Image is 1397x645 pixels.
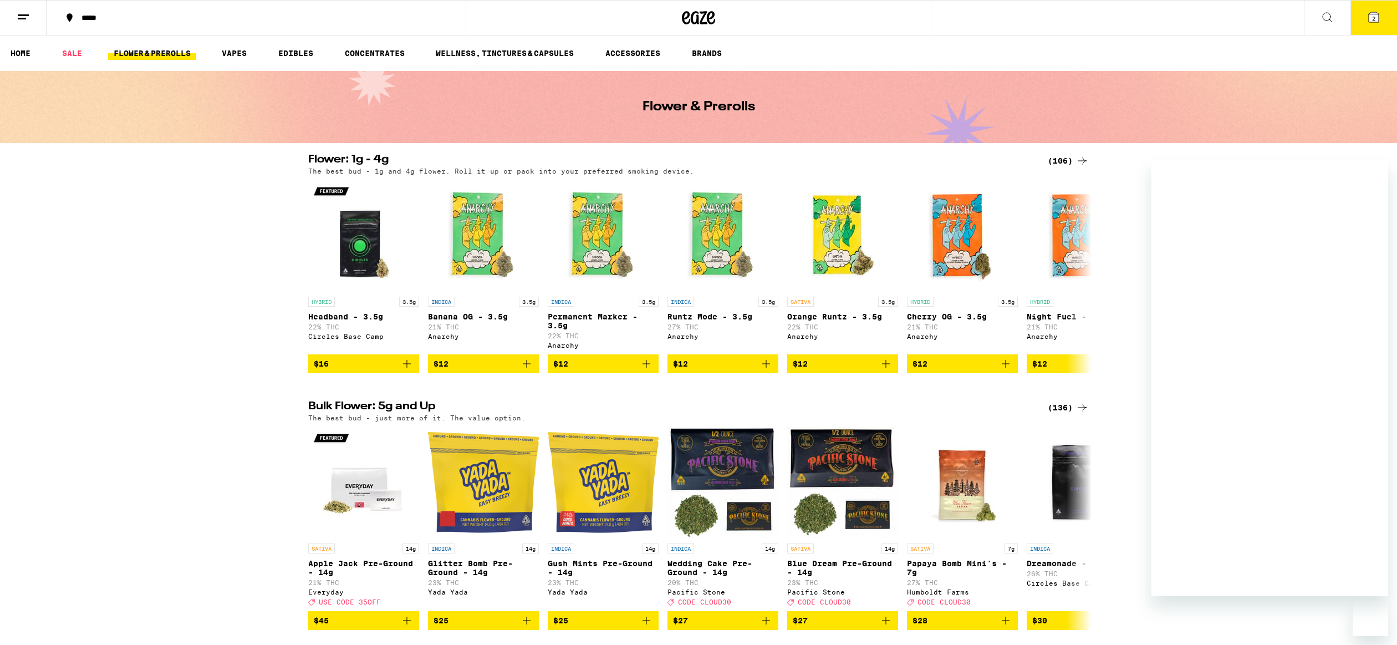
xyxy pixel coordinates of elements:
[428,312,539,321] p: Banana OG - 3.5g
[308,323,419,331] p: 22% THC
[1027,297,1053,307] p: HYBRID
[1027,354,1138,373] button: Add to bag
[308,427,419,611] a: Open page for Apple Jack Pre-Ground - 14g from Everyday
[308,588,419,596] div: Everyday
[667,323,778,331] p: 27% THC
[428,588,539,596] div: Yada Yada
[667,427,778,538] img: Pacific Stone - Wedding Cake Pre-Ground - 14g
[667,559,778,577] p: Wedding Cake Pre-Ground - 14g
[1372,15,1375,22] span: 2
[1027,312,1138,321] p: Night Fuel - 3.5g
[308,579,419,586] p: 21% THC
[907,544,934,553] p: SATIVA
[1032,616,1047,625] span: $30
[314,359,329,368] span: $16
[667,579,778,586] p: 20% THC
[881,544,898,553] p: 14g
[428,297,455,307] p: INDICA
[548,544,574,553] p: INDICA
[314,616,329,625] span: $45
[308,297,335,307] p: HYBRID
[308,333,419,340] div: Circles Base Camp
[678,598,731,606] span: CODE CLOUD30
[428,333,539,340] div: Anarchy
[787,297,814,307] p: SATIVA
[787,333,898,340] div: Anarchy
[428,427,539,538] img: Yada Yada - Glitter Bomb Pre-Ground - 14g
[907,611,1018,630] button: Add to bag
[643,100,755,114] h1: Flower & Prerolls
[548,611,659,630] button: Add to bag
[428,323,539,331] p: 21% THC
[912,359,927,368] span: $12
[1027,333,1138,340] div: Anarchy
[428,180,539,354] a: Open page for Banana OG - 3.5g from Anarchy
[548,579,659,586] p: 23% THC
[319,598,381,606] span: USE CODE 35OFF
[308,312,419,321] p: Headband - 3.5g
[1048,154,1089,167] a: (106)
[548,297,574,307] p: INDICA
[667,333,778,340] div: Anarchy
[1027,427,1138,538] img: Circles Base Camp - Dreamonade - 7g
[1005,544,1018,553] p: 7g
[762,544,778,553] p: 14g
[907,354,1018,373] button: Add to bag
[878,297,898,307] p: 3.5g
[5,47,36,60] a: HOME
[308,611,419,630] button: Add to bag
[907,427,1018,611] a: Open page for Papaya Bomb Mini's - 7g from Humboldt Farms
[553,359,568,368] span: $12
[273,47,319,60] a: EDIBLES
[339,47,410,60] a: CONCENTRATES
[308,180,419,291] img: Circles Base Camp - Headband - 3.5g
[907,180,1018,291] img: Anarchy - Cherry OG - 3.5g
[673,359,688,368] span: $12
[907,180,1018,354] a: Open page for Cherry OG - 3.5g from Anarchy
[548,588,659,596] div: Yada Yada
[787,427,898,611] a: Open page for Blue Dream Pre-Ground - 14g from Pacific Stone
[787,427,898,538] img: Pacific Stone - Blue Dream Pre-Ground - 14g
[434,359,448,368] span: $12
[787,312,898,321] p: Orange Runtz - 3.5g
[434,616,448,625] span: $25
[548,427,659,538] img: Yada Yada - Gush Mints Pre-Ground - 14g
[430,47,579,60] a: WELLNESS, TINCTURES & CAPSULES
[548,180,659,291] img: Anarchy - Permanent Marker - 3.5g
[907,297,934,307] p: HYBRID
[686,47,727,60] a: BRANDS
[553,616,568,625] span: $25
[548,559,659,577] p: Gush Mints Pre-Ground - 14g
[667,544,694,553] p: INDICA
[787,588,898,596] div: Pacific Stone
[787,579,898,586] p: 23% THC
[907,312,1018,321] p: Cherry OG - 3.5g
[787,323,898,331] p: 22% THC
[548,342,659,349] div: Anarchy
[428,579,539,586] p: 23% THC
[1027,570,1138,577] p: 26% THC
[1027,580,1138,587] div: Circles Base Camp
[793,616,808,625] span: $27
[1151,160,1389,597] iframe: Messaging window
[308,180,419,354] a: Open page for Headband - 3.5g from Circles Base Camp
[907,427,1018,538] img: Humboldt Farms - Papaya Bomb Mini's - 7g
[793,359,808,368] span: $12
[1353,601,1388,636] iframe: Button to launch messaging window, conversation in progress
[907,323,1018,331] p: 21% THC
[787,611,898,630] button: Add to bag
[667,312,778,321] p: Runtz Mode - 3.5g
[1027,323,1138,331] p: 21% THC
[1027,427,1138,611] a: Open page for Dreamonade - 7g from Circles Base Camp
[1027,559,1138,568] p: Dreamonade - 7g
[1048,401,1089,414] a: (136)
[428,611,539,630] button: Add to bag
[787,180,898,291] img: Anarchy - Orange Runtz - 3.5g
[1027,180,1138,354] a: Open page for Night Fuel - 3.5g from Anarchy
[667,297,694,307] p: INDICA
[600,47,666,60] a: ACCESSORIES
[667,354,778,373] button: Add to bag
[787,544,814,553] p: SATIVA
[998,297,1018,307] p: 3.5g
